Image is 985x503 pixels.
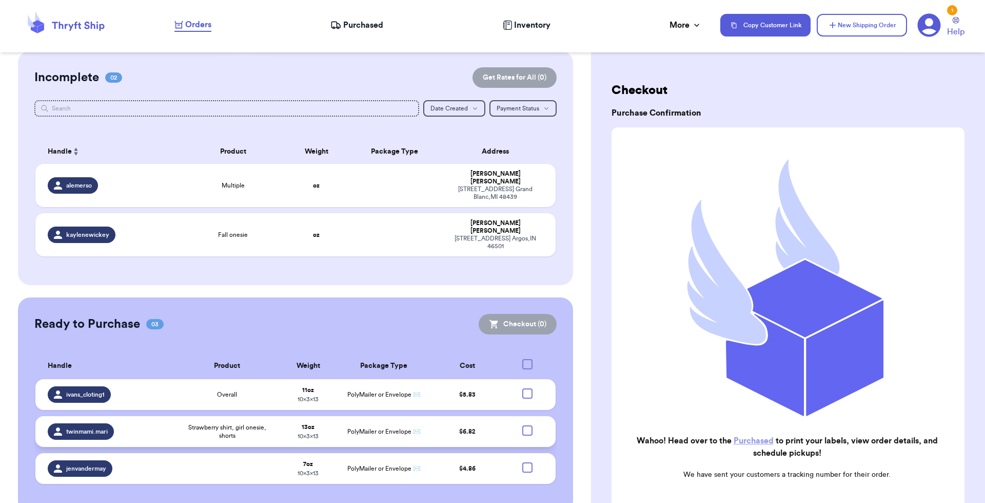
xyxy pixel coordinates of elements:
h2: Incomplete [34,69,99,86]
span: 10 x 3 x 13 [298,433,319,439]
strong: 11 oz [302,387,314,393]
th: Package Type [339,353,429,379]
th: Cost [429,353,505,379]
a: Purchased [330,19,383,31]
button: Get Rates for All (0) [472,67,557,88]
span: Payment Status [497,105,539,111]
div: [STREET_ADDRESS] Argos , IN 46501 [447,235,543,250]
span: Date Created [430,105,468,111]
span: Fall onesie [218,231,248,239]
span: twinmami.mari [66,427,108,436]
span: Purchased [343,19,383,31]
div: [STREET_ADDRESS] Grand Blanc , MI 48439 [447,185,543,201]
button: Copy Customer Link [720,14,811,36]
th: Product [181,139,285,164]
span: PolyMailer or Envelope ✉️ [347,392,421,398]
th: Weight [285,139,348,164]
span: kaylenewickey [66,231,109,239]
h2: Ready to Purchase [34,316,140,332]
span: Orders [185,18,211,31]
h2: Wahoo! Head over to the to print your labels, view order details, and schedule pickups! [620,435,954,459]
span: PolyMailer or Envelope ✉️ [347,465,421,472]
strong: 7 oz [303,461,313,467]
button: New Shipping Order [817,14,907,36]
a: Orders [174,18,211,32]
th: Weight [278,353,338,379]
span: $ 4.86 [459,465,476,472]
span: Handle [48,146,72,157]
th: Package Type [347,139,441,164]
div: [PERSON_NAME] [PERSON_NAME] [447,219,543,235]
th: Address [441,139,556,164]
th: Product [176,353,278,379]
span: Overall [217,390,237,399]
a: 1 [917,13,941,37]
a: Help [947,17,964,38]
span: 10 x 3 x 13 [298,396,319,402]
strong: 13 oz [302,424,314,430]
div: 1 [947,5,957,15]
span: 10 x 3 x 13 [298,470,319,476]
div: [PERSON_NAME] [PERSON_NAME] [447,170,543,185]
span: 03 [146,319,164,329]
span: ivans_cloting1 [66,390,105,399]
a: Inventory [503,19,550,31]
button: Checkout (0) [479,314,557,334]
span: Inventory [514,19,550,31]
span: Handle [48,361,72,371]
strong: oz [313,182,320,189]
span: jenvandermay [66,464,106,473]
p: We have sent your customers a tracking number for their order. [620,470,954,480]
button: Payment Status [489,100,557,117]
span: $ 5.83 [459,392,476,398]
button: Sort ascending [72,145,80,158]
span: Multiple [222,181,245,190]
span: Help [947,26,964,38]
div: More [669,19,702,31]
span: 02 [105,72,122,83]
strong: oz [313,232,320,238]
span: Strawberry shirt, girl onesie, shorts [183,423,271,440]
button: Date Created [423,100,485,117]
span: PolyMailer or Envelope ✉️ [347,429,421,435]
input: Search [34,100,420,117]
h3: Purchase Confirmation [612,107,964,119]
span: $ 6.82 [459,429,476,435]
span: alemerso [66,181,92,190]
a: Purchased [734,437,774,445]
h2: Checkout [612,82,964,99]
